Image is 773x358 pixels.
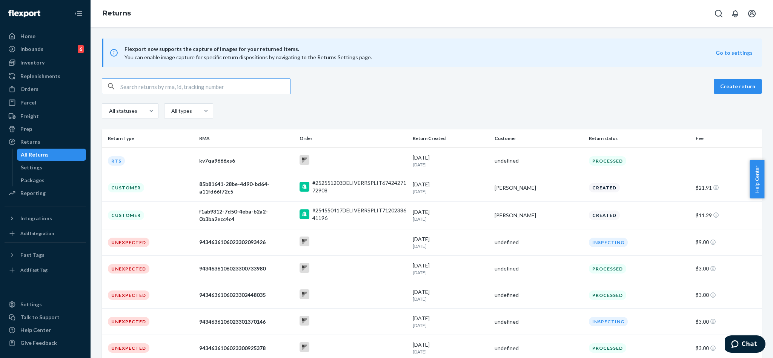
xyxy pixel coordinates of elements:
[728,6,743,21] button: Open notifications
[589,317,628,326] div: Inspecting
[5,337,86,349] button: Give Feedback
[21,177,45,184] div: Packages
[108,317,149,326] div: Unexpected
[495,184,583,192] div: [PERSON_NAME]
[20,112,39,120] div: Freight
[5,298,86,310] a: Settings
[199,157,294,164] div: kv7qa9666xs6
[589,290,626,300] div: Processed
[5,212,86,224] button: Integrations
[297,129,410,148] th: Order
[17,161,86,174] a: Settings
[413,262,489,276] div: [DATE]
[725,335,765,354] iframe: Opens a widget where you can chat to one of our agents
[586,129,693,148] th: Return status
[108,210,144,220] div: Customer
[410,129,492,148] th: Return Created
[495,157,583,164] div: undefined
[413,349,489,355] p: [DATE]
[693,201,762,229] td: $11.29
[17,174,86,186] a: Packages
[20,230,54,237] div: Add Integration
[5,227,86,240] a: Add Integration
[20,32,35,40] div: Home
[693,229,762,255] td: $9.00
[8,10,40,17] img: Flexport logo
[97,3,137,25] ol: breadcrumbs
[108,183,144,192] div: Customer
[108,343,149,353] div: Unexpected
[108,264,149,273] div: Unexpected
[17,149,86,161] a: All Returns
[750,160,764,198] button: Help Center
[589,210,620,220] div: Created
[495,318,583,326] div: undefined
[5,30,86,42] a: Home
[20,326,51,334] div: Help Center
[492,129,586,148] th: Customer
[196,129,297,148] th: RMA
[20,85,38,93] div: Orders
[199,208,294,223] div: f1ab9312-7d50-4eba-b2a2-0b3ba2ecc4c4
[20,125,32,133] div: Prep
[693,174,762,201] td: $21.91
[20,313,60,321] div: Talk to Support
[21,151,49,158] div: All Returns
[102,129,196,148] th: Return Type
[495,238,583,246] div: undefined
[693,129,762,148] th: Fee
[199,265,294,272] div: 9434636106023300733980
[693,309,762,335] td: $3.00
[20,251,45,259] div: Fast Tags
[5,110,86,122] a: Freight
[714,79,762,94] button: Create return
[413,181,489,195] div: [DATE]
[413,161,489,168] p: [DATE]
[5,187,86,199] a: Reporting
[495,212,583,219] div: [PERSON_NAME]
[20,267,48,273] div: Add Fast Tag
[693,282,762,308] td: $3.00
[5,70,86,82] a: Replenishments
[199,238,294,246] div: 9434636106023302093426
[589,264,626,273] div: Processed
[5,324,86,336] a: Help Center
[495,291,583,299] div: undefined
[312,207,407,222] div: #254550417DELIVERRSPLIT7120238641196
[5,123,86,135] a: Prep
[716,49,753,57] button: Go to settings
[108,290,149,300] div: Unexpected
[71,6,86,21] button: Close Navigation
[413,216,489,222] p: [DATE]
[20,215,52,222] div: Integrations
[495,265,583,272] div: undefined
[5,83,86,95] a: Orders
[199,291,294,299] div: 9434636106023302448035
[108,238,149,247] div: Unexpected
[696,157,756,164] div: -
[108,156,125,166] div: RTS
[589,156,626,166] div: Processed
[413,341,489,355] div: [DATE]
[20,189,46,197] div: Reporting
[413,208,489,222] div: [DATE]
[413,288,489,302] div: [DATE]
[5,97,86,109] a: Parcel
[20,138,40,146] div: Returns
[20,72,60,80] div: Replenishments
[5,136,86,148] a: Returns
[20,45,43,53] div: Inbounds
[711,6,726,21] button: Open Search Box
[5,57,86,69] a: Inventory
[103,9,131,17] a: Returns
[413,243,489,249] p: [DATE]
[589,183,620,192] div: Created
[5,43,86,55] a: Inbounds6
[109,107,136,115] div: All statuses
[5,249,86,261] button: Fast Tags
[20,99,36,106] div: Parcel
[199,180,294,195] div: 85b81641-28be-4d90-bd64-a11fd66f72c5
[413,296,489,302] p: [DATE]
